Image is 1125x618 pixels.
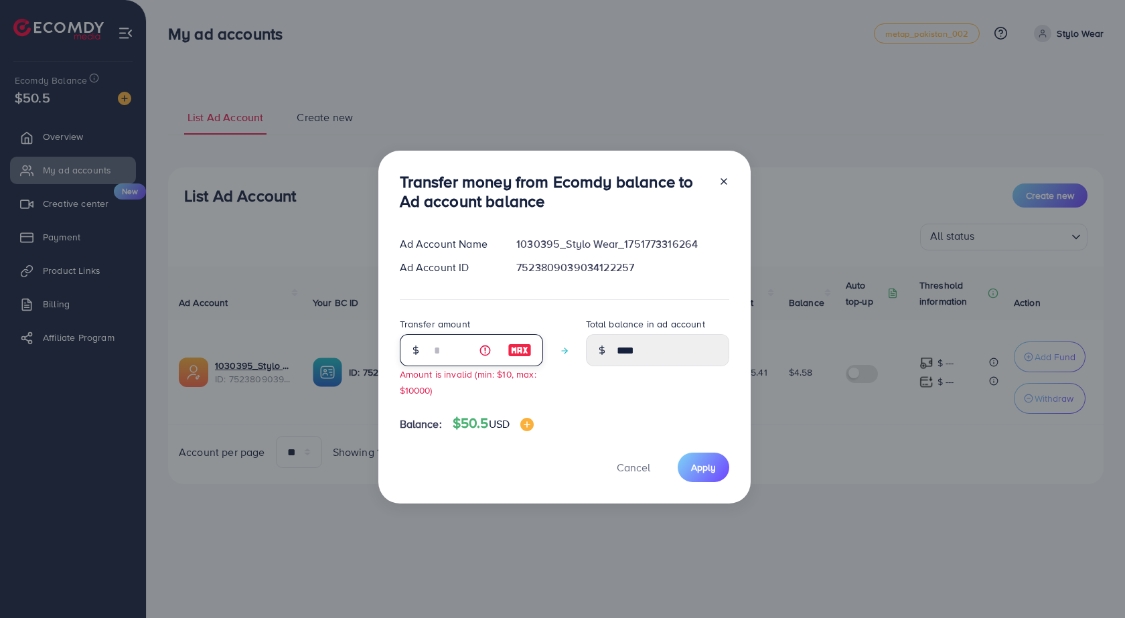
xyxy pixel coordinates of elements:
img: image [508,342,532,358]
span: Cancel [617,460,650,475]
button: Apply [678,453,729,481]
div: Ad Account ID [389,260,506,275]
span: Apply [691,461,716,474]
iframe: Chat [1068,558,1115,608]
span: Balance: [400,416,442,432]
label: Total balance in ad account [586,317,705,331]
div: 7523809039034122257 [506,260,739,275]
h4: $50.5 [453,415,534,432]
span: USD [489,416,510,431]
button: Cancel [600,453,667,481]
h3: Transfer money from Ecomdy balance to Ad account balance [400,172,708,211]
div: Ad Account Name [389,236,506,252]
img: image [520,418,534,431]
small: Amount is invalid (min: $10, max: $10000) [400,368,536,396]
label: Transfer amount [400,317,470,331]
div: 1030395_Stylo Wear_1751773316264 [506,236,739,252]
